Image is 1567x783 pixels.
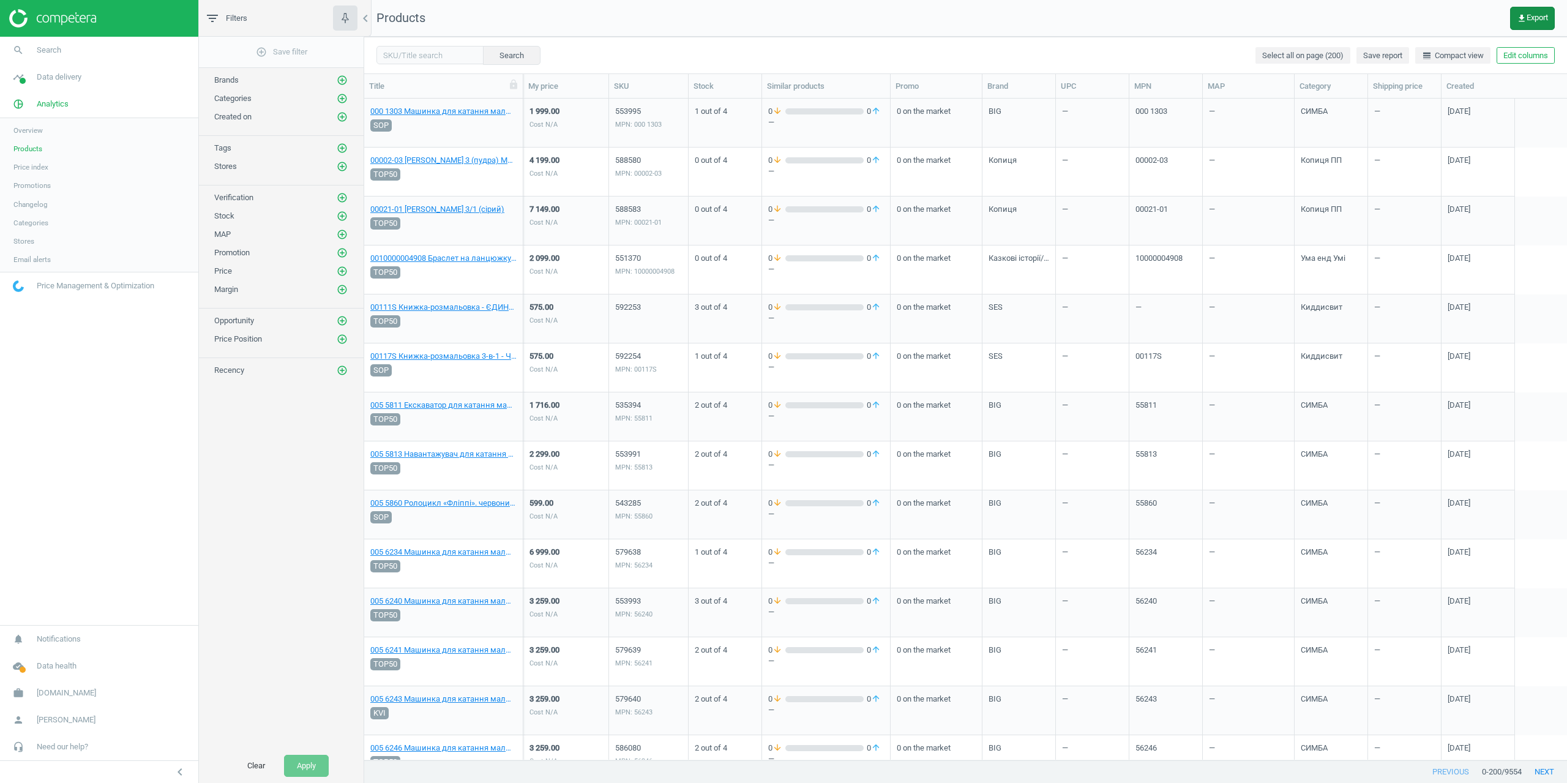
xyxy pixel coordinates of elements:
button: next [1522,761,1567,783]
span: Price index [13,162,48,172]
div: 2 299.00 [529,449,559,460]
div: СИМБА [1301,400,1328,440]
div: 6 999.00 [529,547,559,558]
span: Products [13,144,42,154]
div: — [768,509,774,519]
button: add_circle_outline [336,228,348,241]
div: — [1062,541,1123,586]
button: add_circle_outline [336,247,348,259]
i: arrow_upward [871,302,881,313]
i: arrow_upward [871,449,881,460]
span: TOP50 [373,462,397,474]
span: 0 [768,498,785,509]
div: MPN: 000 1303 [615,120,682,129]
div: MPN: 00021-01 [615,218,682,227]
div: — [1062,198,1123,244]
button: Save report [1356,47,1409,64]
div: — [1062,149,1123,195]
div: — [1374,492,1435,538]
div: 4 199.00 [529,155,559,166]
div: Created [1446,81,1510,92]
div: 0 out of 4 [695,247,755,293]
span: Verification [214,193,253,202]
span: 0 [768,106,785,117]
i: arrow_downward [772,400,782,411]
div: 0 on the market [897,443,976,489]
div: — [768,313,774,323]
div: — [1374,394,1435,440]
span: Email alerts [13,255,51,264]
a: 005 5813 Навантажувач для катання малюка "Максі". 3+ [370,449,517,460]
i: arrow_downward [772,498,782,509]
span: TOP50 [373,315,397,328]
span: 0 [768,449,785,460]
div: — [1209,106,1288,117]
a: 005 5860 Ролоцикл «Фліппі». червоний. 18 міс.+ [370,498,517,509]
span: 0 [864,449,884,460]
span: 0 [768,400,785,411]
div: — [1062,443,1123,489]
button: add_circle_outlineSave filter [199,40,364,64]
div: Ума енд Умі [1301,253,1345,293]
div: 1 out of 4 [695,100,755,146]
div: — [1374,100,1435,146]
i: arrow_upward [871,351,881,362]
i: add_circle_outline [337,229,348,240]
div: — [1209,302,1288,313]
div: Казкові історії/Казкові герої [989,253,1049,293]
div: Копиця ПП [1301,155,1342,195]
div: [DATE] [1448,106,1470,146]
span: TOP50 [373,168,397,181]
div: — [768,118,774,127]
div: — [1374,198,1435,244]
div: BIG [989,400,1001,440]
div: 55811 [1135,400,1157,440]
div: — [1209,253,1288,264]
div: BIG [989,449,1001,489]
button: add_circle_outline [336,142,348,154]
span: Recency [214,365,244,375]
span: 0 [768,155,785,166]
i: arrow_upward [871,498,881,509]
a: 00002-03 [PERSON_NAME] 3 (пудра) МУЗИЧНИЙ [370,155,517,166]
div: grid [364,99,1567,760]
button: Edit columns [1497,47,1555,64]
span: 0 [864,106,884,117]
a: 005 6240 Машинка для катання малюка "Нео" червона, 12міс. + [370,596,517,607]
a: 005 6234 Машинка для катання малюка "Некст" зі звук. та світл. еф.. блакитна. 12 міс.+ [370,547,517,558]
div: 543285 [615,498,682,509]
i: person [7,708,30,732]
span: 0 [864,498,884,509]
span: Created on [214,112,252,121]
span: TOP50 [373,217,397,230]
button: add_circle_outline [336,210,348,222]
i: headset_mic [7,735,30,759]
div: 535394 [615,400,682,411]
div: MPN: 55811 [615,414,682,423]
span: Stock [214,211,234,220]
img: wGWNvw8QSZomAAAAABJRU5ErkJggg== [13,280,24,292]
div: 3 out of 4 [695,296,755,342]
span: Brands [214,75,239,84]
span: 0 [864,204,884,215]
span: [PERSON_NAME] [37,714,95,725]
div: Cost N/A [529,169,559,178]
div: Копиця ПП [1301,204,1342,244]
span: Products [376,10,425,25]
div: 0 on the market [897,541,976,586]
span: Opportunity [214,316,254,325]
div: 553995 [615,106,682,117]
div: [DATE] [1448,351,1470,391]
div: Category [1300,81,1363,92]
div: — [1062,394,1123,440]
div: Cost N/A [529,414,559,423]
a: 005 5811 Екскаватор для катання малюка. 3+ [370,400,517,411]
i: arrow_downward [772,253,782,264]
span: 0 [864,302,884,313]
div: — [1209,449,1288,460]
a: 005 6243 Машинка для катання малюка "Нео" антрацит. 12міс.+ [370,694,517,705]
i: add_circle_outline [337,143,348,154]
div: — [1374,296,1435,342]
div: 55813 [1135,449,1157,489]
div: — [768,460,774,470]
